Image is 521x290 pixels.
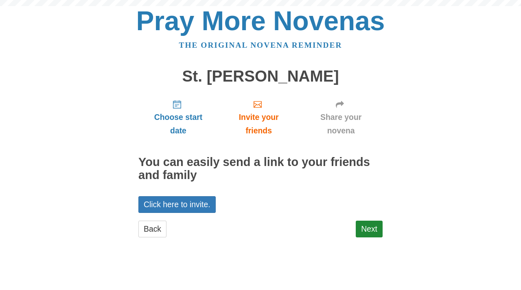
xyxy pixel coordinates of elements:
a: Pray More Novenas [136,6,385,36]
a: Click here to invite. [138,196,216,213]
h1: St. [PERSON_NAME] [138,68,383,85]
a: Next [356,221,383,237]
a: The original novena reminder [179,41,342,49]
a: Invite your friends [218,93,299,142]
span: Invite your friends [226,111,291,137]
h2: You can easily send a link to your friends and family [138,156,383,182]
a: Share your novena [299,93,383,142]
a: Choose start date [138,93,218,142]
span: Share your novena [307,111,374,137]
a: Back [138,221,166,237]
span: Choose start date [147,111,210,137]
